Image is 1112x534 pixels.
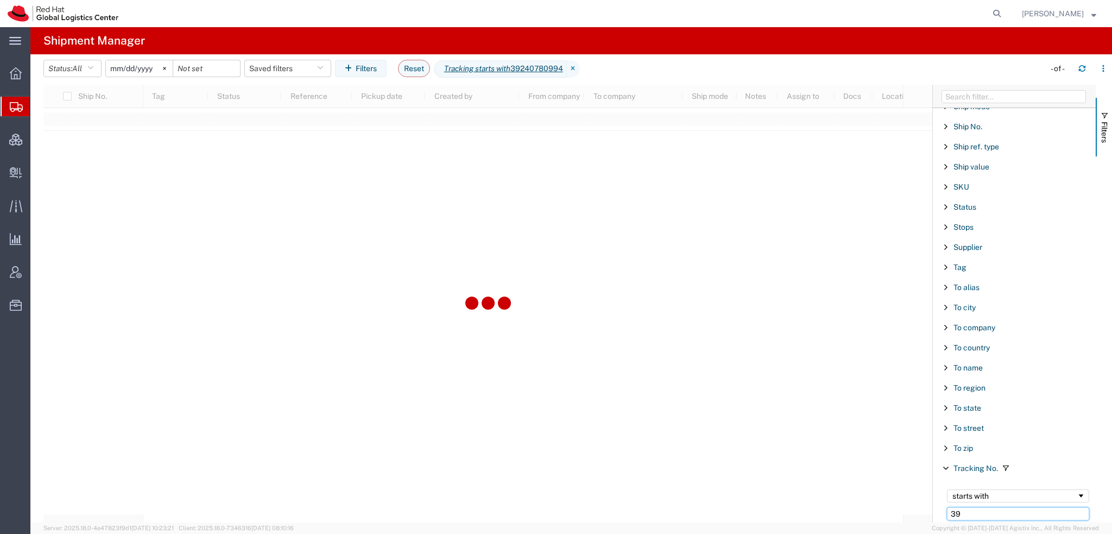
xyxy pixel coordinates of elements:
input: Not set [106,60,173,77]
span: To country [953,343,990,352]
button: Status:All [43,60,102,77]
span: To region [953,384,985,392]
span: To name [953,363,983,372]
span: SKU [953,183,969,191]
div: Filter List 66 Filters [933,108,1096,523]
input: Filter Value [947,507,1089,520]
span: Stops [953,223,974,231]
span: Tag [953,263,966,272]
input: Not set [173,60,240,77]
span: Filters [1100,122,1109,143]
span: To street [953,424,984,432]
span: Tracking starts with 39240780994 [434,60,567,78]
span: To city [953,303,976,312]
span: Ship ref. type [953,142,999,151]
img: logo [8,5,118,22]
button: [PERSON_NAME] [1021,7,1097,20]
h4: Shipment Manager [43,27,145,54]
span: To state [953,404,981,412]
span: To zip [953,444,973,453]
span: Supplier [953,243,982,252]
span: Status [953,203,976,211]
i: Tracking starts with [444,63,510,74]
span: Server: 2025.18.0-4e47823f9d1 [43,525,174,531]
div: Filtering operator [947,489,1089,502]
span: To company [953,323,995,332]
span: Kirk Newcross [1022,8,1084,20]
span: [DATE] 08:10:16 [251,525,294,531]
button: Reset [398,60,430,77]
span: [DATE] 10:23:21 [131,525,174,531]
span: Ship value [953,162,989,171]
input: Filter Columns Input [942,90,1086,103]
div: starts with [952,492,1077,500]
span: All [72,64,82,73]
span: Copyright © [DATE]-[DATE] Agistix Inc., All Rights Reserved [932,524,1099,533]
span: Client: 2025.18.0-7346316 [179,525,294,531]
button: Filters [335,60,387,77]
div: - of - [1051,63,1070,74]
span: Ship No. [953,122,982,131]
span: Tracking No. [953,464,998,473]
span: To alias [953,283,980,292]
button: Saved filters [244,60,331,77]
